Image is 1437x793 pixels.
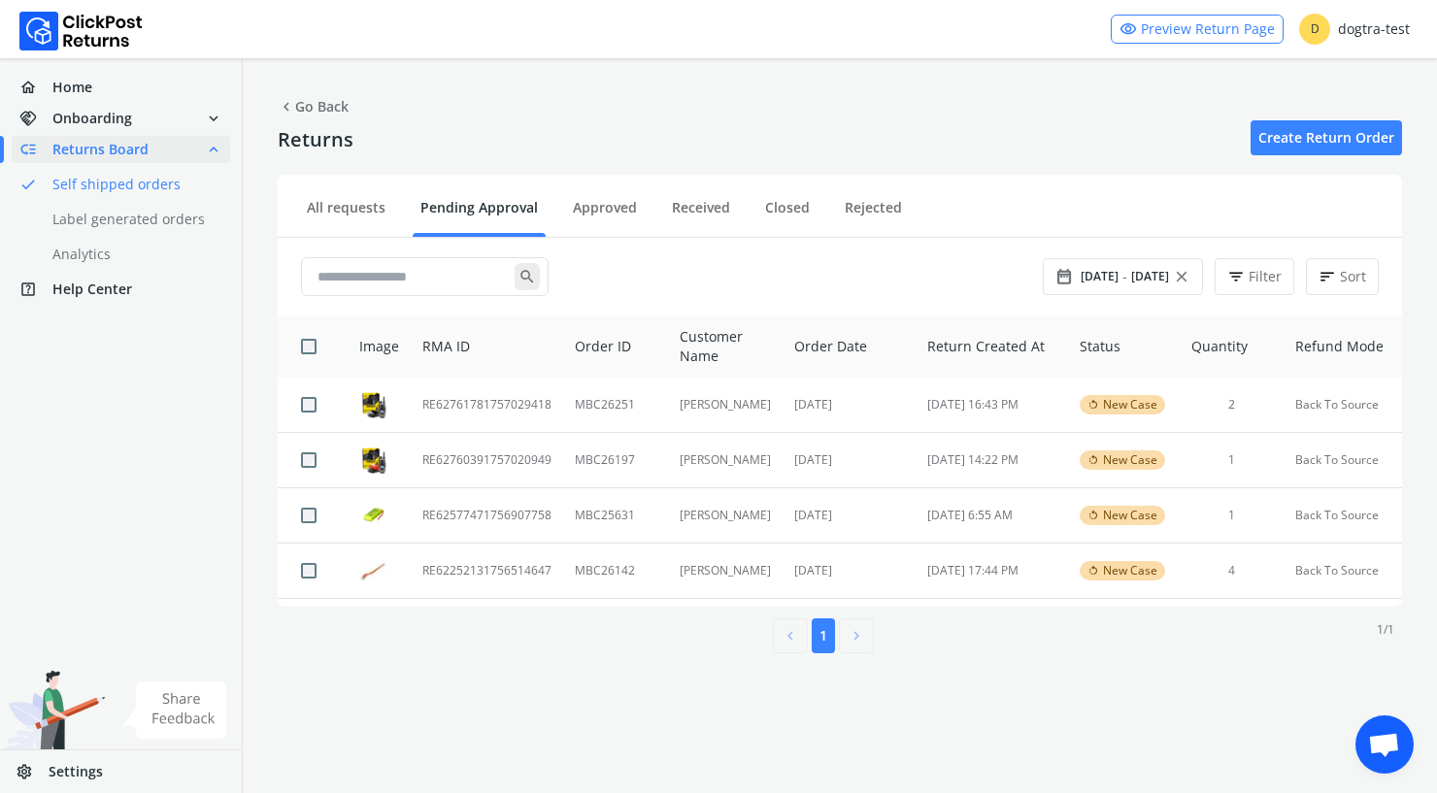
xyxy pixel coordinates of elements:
a: Closed [757,198,818,232]
span: home [19,74,52,101]
span: handshake [19,105,52,132]
a: homeHome [12,74,230,101]
img: row_image [359,446,388,475]
td: [DATE] [783,544,916,599]
td: MBC26197 [563,433,668,488]
th: RMA ID [411,315,563,378]
span: Onboarding [52,109,132,128]
span: low_priority [19,136,52,163]
td: RE62761781757029418 [411,378,563,433]
a: Analytics [12,241,253,268]
span: Returns Board [52,140,149,159]
td: Back To Source [1284,488,1402,544]
span: Help Center [52,280,132,299]
span: New Case [1103,563,1157,578]
a: Label generated orders [12,206,253,233]
button: 1 [812,618,835,653]
th: Quantity [1180,315,1284,378]
td: 1 [1180,488,1284,544]
th: Status [1068,315,1180,378]
td: RE62760391757020949 [411,433,563,488]
a: Pending Approval [413,198,546,232]
span: close [1173,263,1190,290]
a: Open chat [1355,715,1414,774]
a: Approved [565,198,645,232]
span: visibility [1120,16,1137,43]
span: rotate_left [1087,452,1099,468]
button: chevron_left [773,618,808,653]
span: chevron_left [278,93,295,120]
span: sort [1319,263,1336,290]
td: 4 [1180,544,1284,599]
a: doneSelf shipped orders [12,171,253,198]
td: RE62252131756514647 [411,544,563,599]
td: [PERSON_NAME] [668,488,783,544]
span: chevron_right [848,622,865,649]
span: expand_more [205,105,222,132]
span: rotate_left [1087,397,1099,413]
span: [DATE] [1081,269,1119,284]
img: row_image [359,390,388,419]
th: Order ID [563,315,668,378]
a: Rejected [837,198,910,232]
span: New Case [1103,452,1157,468]
h4: Returns [278,128,353,151]
td: 1 [1180,433,1284,488]
span: filter_list [1227,263,1245,290]
td: MBC26142 [563,544,668,599]
img: row_image [359,501,388,530]
span: Settings [49,762,103,781]
td: MBC25631 [563,488,668,544]
img: row_image [359,560,388,582]
span: rotate_left [1087,508,1099,523]
span: chevron_left [782,622,799,649]
a: Create Return Order [1251,120,1402,155]
td: [DATE] [783,488,916,544]
td: [PERSON_NAME] [668,433,783,488]
td: [DATE] 14:22 PM [916,433,1068,488]
td: [DATE] 17:44 PM [916,544,1068,599]
button: sortSort [1306,258,1379,295]
span: New Case [1103,508,1157,523]
td: [PERSON_NAME] [668,378,783,433]
span: settings [16,758,49,785]
td: Back To Source [1284,433,1402,488]
td: 2 [1180,378,1284,433]
span: rotate_left [1087,563,1099,578]
span: D [1299,14,1330,45]
td: MBC26251 [563,378,668,433]
a: help_centerHelp Center [12,276,230,303]
span: Home [52,78,92,97]
td: Back To Source [1284,378,1402,433]
span: Filter [1249,267,1282,286]
th: Customer Name [668,315,783,378]
th: Order Date [783,315,916,378]
td: [DATE] [783,378,916,433]
span: [DATE] [1131,269,1169,284]
td: [PERSON_NAME] [668,544,783,599]
a: Received [664,198,738,232]
span: Go Back [278,93,349,120]
td: [DATE] 16:43 PM [916,378,1068,433]
td: [DATE] 6:55 AM [916,488,1068,544]
td: [DATE] [783,433,916,488]
span: help_center [19,276,52,303]
th: Image [336,315,411,378]
p: 1 / 1 [1377,622,1394,638]
span: done [19,171,37,198]
span: date_range [1055,263,1073,290]
a: visibilityPreview Return Page [1111,15,1284,44]
img: Logo [19,12,143,50]
button: chevron_right [839,618,874,653]
div: dogtra-test [1299,14,1410,45]
span: search [515,263,540,290]
span: - [1122,267,1127,286]
td: RE62577471756907758 [411,488,563,544]
img: share feedback [121,681,227,739]
a: All requests [299,198,393,232]
span: expand_less [205,136,222,163]
th: Refund Mode [1284,315,1402,378]
th: Return Created At [916,315,1068,378]
td: Back To Source [1284,544,1402,599]
span: New Case [1103,397,1157,413]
